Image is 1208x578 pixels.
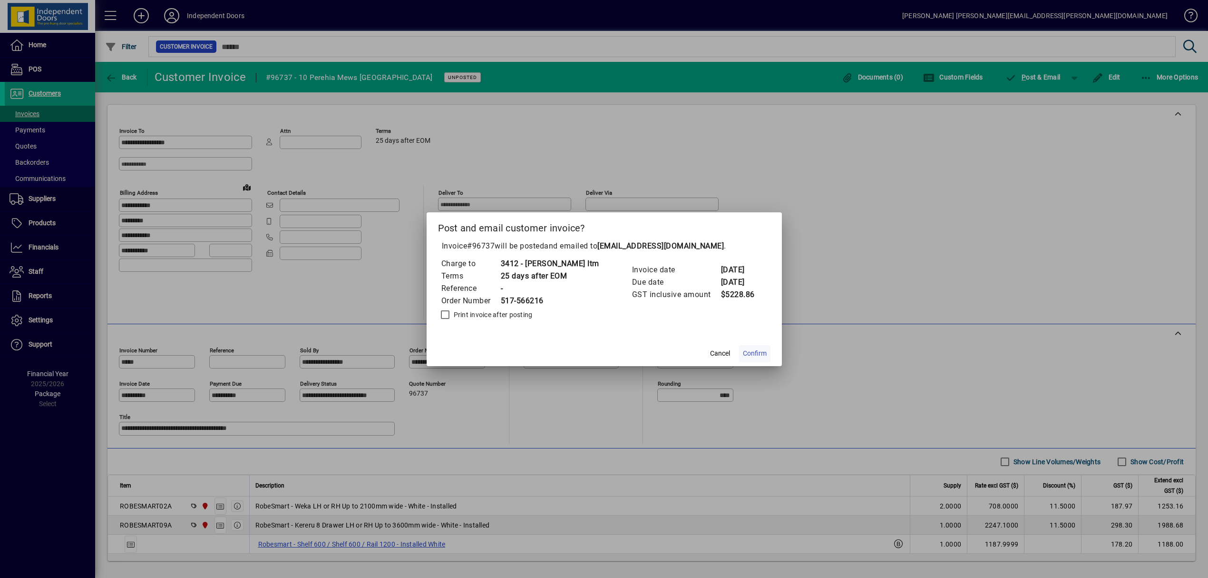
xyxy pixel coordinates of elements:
td: GST inclusive amount [632,289,721,301]
button: Confirm [739,345,770,362]
p: Invoice will be posted . [438,240,770,252]
h2: Post and email customer invoice? [427,212,782,240]
label: Print invoice after posting [452,310,533,319]
b: [EMAIL_ADDRESS][DOMAIN_NAME] [597,241,724,250]
span: Cancel [710,349,730,359]
td: $5228.86 [721,289,759,301]
span: and emailed to [544,241,724,250]
td: 25 days after EOM [500,270,599,282]
span: Confirm [743,349,767,359]
td: [DATE] [721,276,759,289]
button: Cancel [705,345,735,362]
td: [DATE] [721,264,759,276]
td: - [500,282,599,295]
td: 3412 - [PERSON_NAME] Itm [500,258,599,270]
td: 517-566216 [500,295,599,307]
td: Invoice date [632,264,721,276]
td: Due date [632,276,721,289]
span: #96737 [467,241,495,250]
td: Charge to [441,258,500,270]
td: Reference [441,282,500,295]
td: Order Number [441,295,500,307]
td: Terms [441,270,500,282]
